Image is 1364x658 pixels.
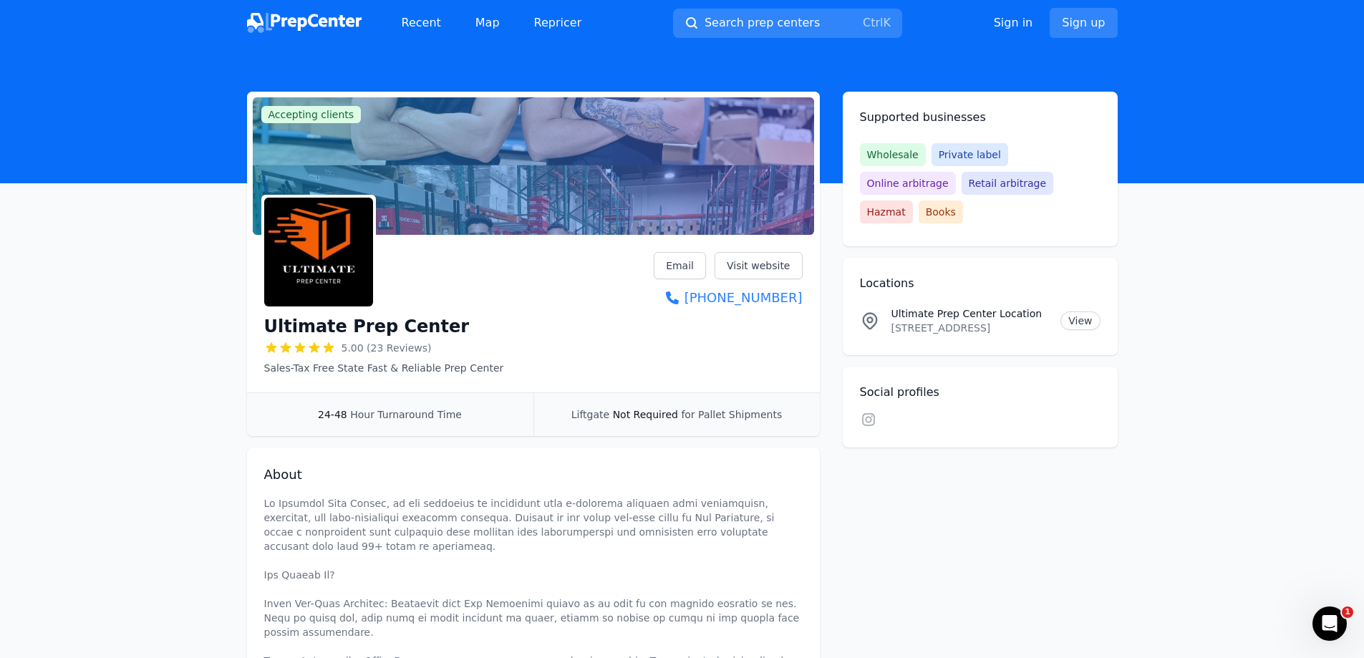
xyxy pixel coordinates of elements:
[350,409,462,420] span: Hour Turnaround Time
[863,16,883,29] kbd: Ctrl
[860,200,913,223] span: Hazmat
[523,9,594,37] a: Repricer
[1342,606,1353,618] span: 1
[715,252,803,279] a: Visit website
[264,465,803,485] h2: About
[264,198,373,306] img: Ultimate Prep Center
[613,409,678,420] span: Not Required
[1312,606,1347,641] iframe: Intercom live chat
[673,9,902,38] button: Search prep centersCtrlK
[571,409,609,420] span: Liftgate
[318,409,347,420] span: 24-48
[860,172,956,195] span: Online arbitrage
[860,109,1101,126] h2: Supported businesses
[919,200,963,223] span: Books
[261,106,362,123] span: Accepting clients
[681,409,782,420] span: for Pallet Shipments
[264,361,504,375] p: Sales-Tax Free State Fast & Reliable Prep Center
[654,288,802,308] a: [PHONE_NUMBER]
[891,321,1050,335] p: [STREET_ADDRESS]
[464,9,511,37] a: Map
[654,252,706,279] a: Email
[247,13,362,33] img: PrepCenter
[891,306,1050,321] p: Ultimate Prep Center Location
[860,143,926,166] span: Wholesale
[705,14,820,32] span: Search prep centers
[1060,311,1100,330] a: View
[962,172,1053,195] span: Retail arbitrage
[860,275,1101,292] h2: Locations
[932,143,1008,166] span: Private label
[883,16,891,29] kbd: K
[860,384,1101,401] h2: Social profiles
[342,341,432,355] span: 5.00 (23 Reviews)
[390,9,453,37] a: Recent
[994,14,1033,32] a: Sign in
[264,315,470,338] h1: Ultimate Prep Center
[1050,8,1117,38] a: Sign up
